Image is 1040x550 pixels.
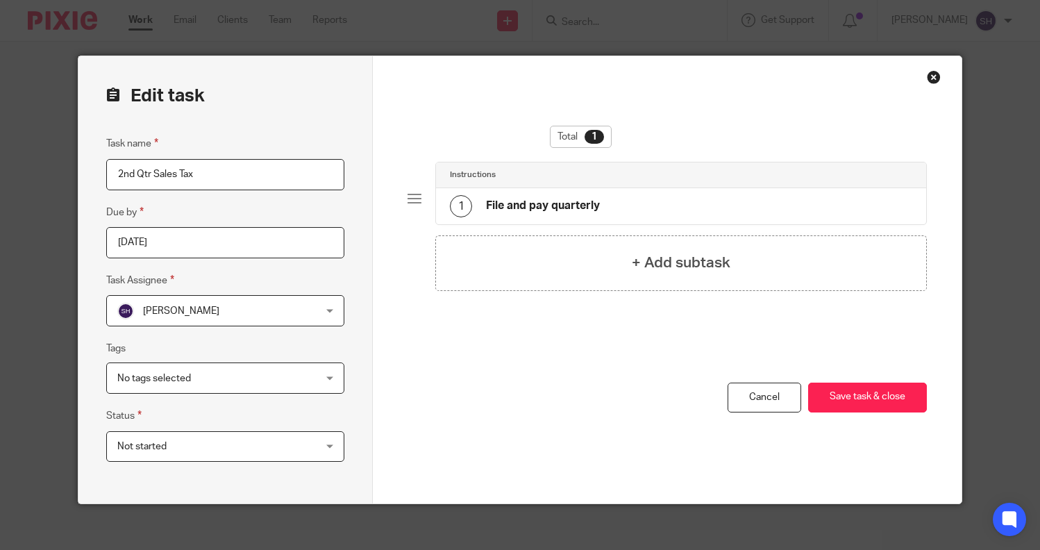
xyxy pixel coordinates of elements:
span: No tags selected [117,374,191,383]
h2: Edit task [106,84,344,108]
h4: File and pay quarterly [486,199,600,213]
label: Status [106,408,142,424]
label: Due by [106,204,144,220]
label: Task name [106,135,158,151]
div: Close this dialog window [927,70,941,84]
img: svg%3E [117,303,134,319]
h4: + Add subtask [632,252,730,274]
label: Task Assignee [106,272,174,288]
a: Cancel [728,383,801,412]
div: 1 [585,130,604,144]
label: Tags [106,342,126,356]
span: [PERSON_NAME] [143,306,219,316]
div: 1 [450,195,472,217]
button: Save task & close [808,383,927,412]
div: Total [550,126,612,148]
span: Not started [117,442,167,451]
h4: Instructions [450,169,496,181]
input: Pick a date [106,227,344,258]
